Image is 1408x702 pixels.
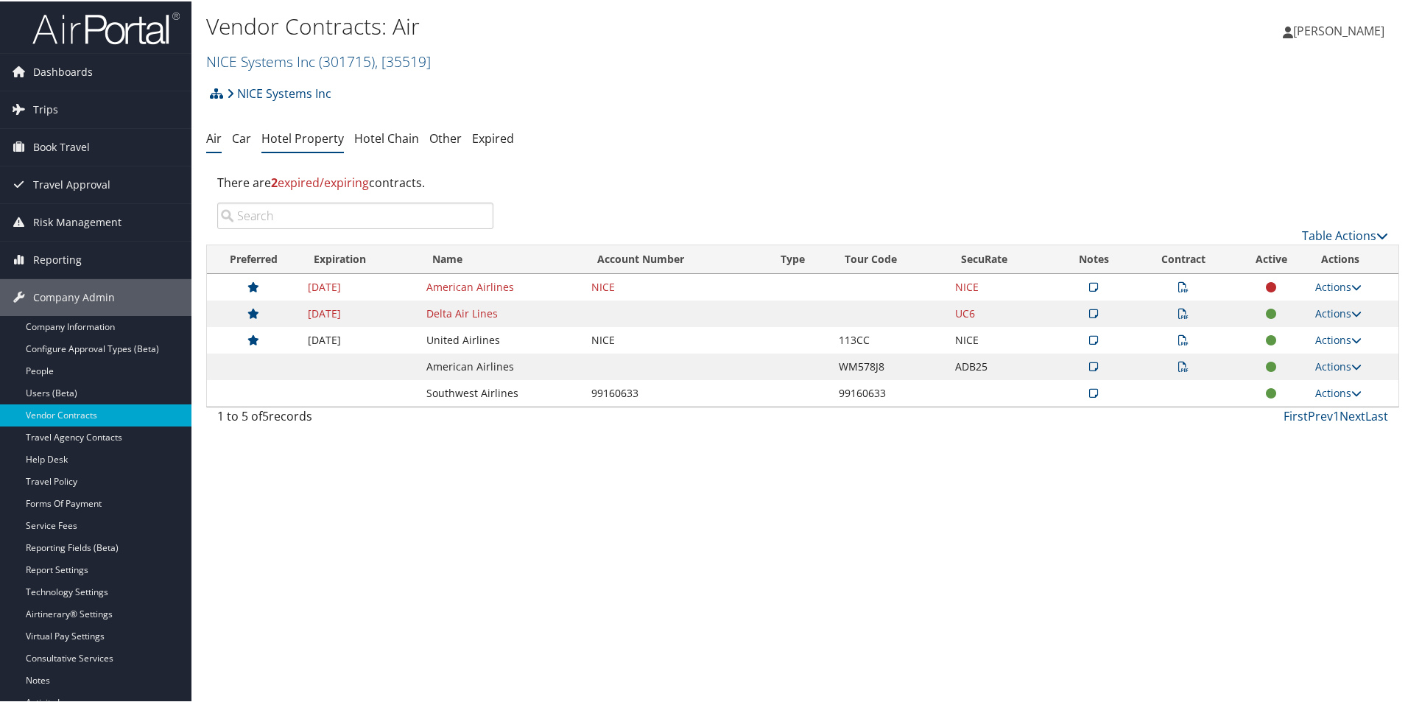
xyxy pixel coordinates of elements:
td: 99160633 [584,379,768,405]
span: [PERSON_NAME] [1293,21,1384,38]
th: SecuRate: activate to sort column ascending [948,244,1056,273]
a: Expired [472,129,514,145]
input: Search [217,201,493,228]
td: NICE [948,273,1056,299]
td: NICE [948,326,1056,352]
a: Prev [1308,407,1333,423]
a: NICE Systems Inc [206,50,431,70]
td: Delta Air Lines [419,299,583,326]
td: NICE [584,326,768,352]
a: Next [1340,407,1365,423]
td: American Airlines [419,352,583,379]
th: Preferred: activate to sort column ascending [207,244,300,273]
td: [DATE] [300,299,420,326]
th: Notes: activate to sort column ascending [1056,244,1132,273]
a: Actions [1315,331,1362,345]
th: Type: activate to sort column ascending [767,244,831,273]
th: Active: activate to sort column ascending [1235,244,1308,273]
a: Hotel Property [261,129,344,145]
div: 1 to 5 of records [217,406,493,431]
span: 5 [262,407,269,423]
th: Actions [1308,244,1398,273]
td: Southwest Airlines [419,379,583,405]
td: [DATE] [300,273,420,299]
th: Expiration: activate to sort column ascending [300,244,420,273]
a: Actions [1315,385,1362,399]
a: Last [1365,407,1388,423]
a: Actions [1315,358,1362,372]
span: Travel Approval [33,165,110,202]
td: 99160633 [831,379,948,405]
img: airportal-logo.png [32,10,180,44]
td: [DATE] [300,326,420,352]
strong: 2 [271,173,278,189]
td: WM578J8 [831,352,948,379]
span: Reporting [33,240,82,277]
a: Table Actions [1302,226,1388,242]
td: ADB25 [948,352,1056,379]
th: Name: activate to sort column ascending [419,244,583,273]
a: NICE Systems Inc [227,77,331,107]
span: ( 301715 ) [319,50,375,70]
h1: Vendor Contracts: Air [206,10,1002,41]
a: First [1284,407,1308,423]
span: Book Travel [33,127,90,164]
a: Other [429,129,462,145]
a: 1 [1333,407,1340,423]
td: United Airlines [419,326,583,352]
td: NICE [584,273,768,299]
span: , [ 35519 ] [375,50,431,70]
td: UC6 [948,299,1056,326]
th: Account Number: activate to sort column ascending [584,244,768,273]
span: Dashboards [33,52,93,89]
a: Air [206,129,222,145]
span: Trips [33,90,58,127]
td: 113CC [831,326,948,352]
span: Company Admin [33,278,115,315]
th: Contract: activate to sort column ascending [1131,244,1234,273]
td: American Airlines [419,273,583,299]
th: Tour Code: activate to sort column ascending [831,244,948,273]
span: Risk Management [33,203,122,239]
span: expired/expiring [271,173,369,189]
a: Actions [1315,278,1362,292]
a: [PERSON_NAME] [1283,7,1399,52]
a: Car [232,129,251,145]
div: There are contracts. [206,161,1399,201]
a: Hotel Chain [354,129,419,145]
a: Actions [1315,305,1362,319]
